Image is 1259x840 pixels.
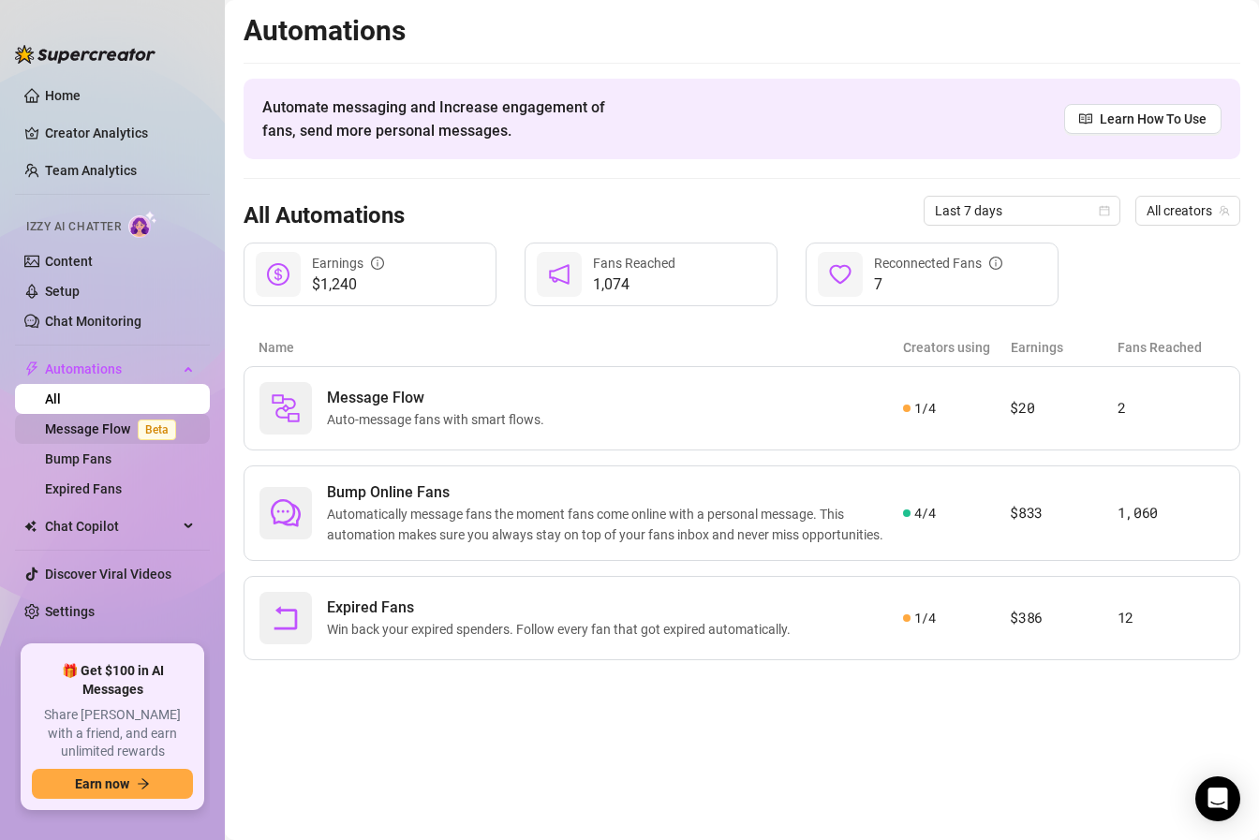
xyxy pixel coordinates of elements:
a: Message FlowBeta [45,421,184,436]
span: Automatically message fans the moment fans come online with a personal message. This automation m... [327,504,903,545]
a: Learn How To Use [1064,104,1222,134]
span: 1 / 4 [914,398,936,419]
img: logo-BBDzfeDw.svg [15,45,156,64]
span: 1,074 [593,273,675,296]
div: Earnings [312,253,384,273]
span: thunderbolt [24,361,39,376]
span: Auto-message fans with smart flows. [327,409,552,430]
article: 2 [1118,397,1224,420]
article: Name [259,337,903,358]
span: read [1079,112,1092,125]
article: Creators using [903,337,1011,358]
a: Chat Monitoring [45,314,141,329]
span: heart [829,263,852,286]
span: comment [271,498,301,528]
span: Fans Reached [593,256,675,271]
span: Earn now [75,776,129,791]
span: Chat Copilot [45,511,178,541]
span: Izzy AI Chatter [26,218,121,236]
span: Win back your expired spenders. Follow every fan that got expired automatically. [327,619,798,640]
span: 🎁 Get $100 in AI Messages [32,662,193,699]
span: calendar [1099,205,1110,216]
a: Expired Fans [45,481,122,496]
span: rollback [271,603,301,633]
a: Creator Analytics [45,118,195,148]
span: Automate messaging and Increase engagement of fans, send more personal messages. [262,96,623,142]
span: Bump Online Fans [327,481,903,504]
article: 12 [1118,607,1224,629]
span: dollar [267,263,289,286]
h3: All Automations [244,201,405,231]
a: Bump Fans [45,451,111,466]
span: info-circle [371,257,384,270]
img: svg%3e [271,393,301,423]
div: Open Intercom Messenger [1195,776,1240,821]
div: Reconnected Fans [874,253,1002,273]
a: Team Analytics [45,163,137,178]
span: info-circle [989,257,1002,270]
article: $20 [1010,397,1117,420]
span: Automations [45,354,178,384]
span: notification [548,263,570,286]
article: $833 [1010,502,1117,524]
span: Share [PERSON_NAME] with a friend, and earn unlimited rewards [32,706,193,761]
a: Settings [45,604,95,619]
span: Beta [138,420,176,440]
h2: Automations [244,13,1240,49]
span: Message Flow [327,387,552,409]
button: Earn nowarrow-right [32,769,193,799]
span: Last 7 days [935,197,1109,225]
img: AI Chatter [128,211,157,238]
article: $386 [1010,607,1117,629]
a: All [45,391,61,406]
span: Learn How To Use [1100,109,1207,129]
span: arrow-right [137,777,150,790]
article: Earnings [1011,337,1118,358]
article: 1,060 [1118,502,1224,524]
span: $1,240 [312,273,384,296]
a: Content [45,254,93,269]
span: Expired Fans [327,597,798,619]
span: All creators [1147,197,1229,225]
span: team [1219,205,1230,216]
img: Chat Copilot [24,520,37,533]
a: Setup [45,284,80,299]
article: Fans Reached [1118,337,1225,358]
a: Home [45,88,81,103]
a: Discover Viral Videos [45,567,171,582]
span: 4 / 4 [914,503,936,523]
span: 7 [874,273,1002,296]
span: 1 / 4 [914,608,936,628]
